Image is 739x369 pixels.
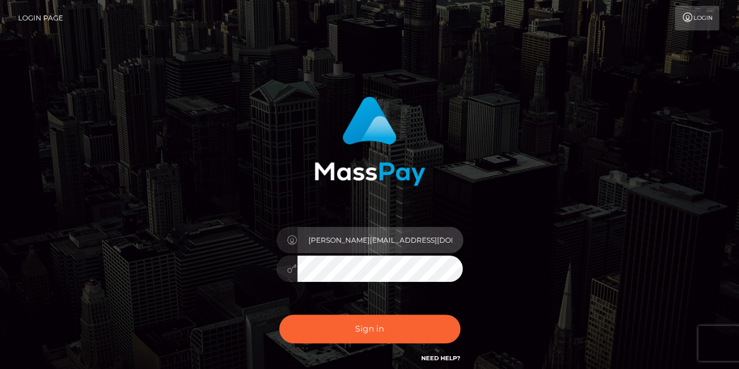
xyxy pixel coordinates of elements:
[675,6,719,30] a: Login
[421,354,460,362] a: Need Help?
[297,227,463,253] input: Username...
[279,315,460,343] button: Sign in
[18,6,63,30] a: Login Page
[314,96,425,186] img: MassPay Login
